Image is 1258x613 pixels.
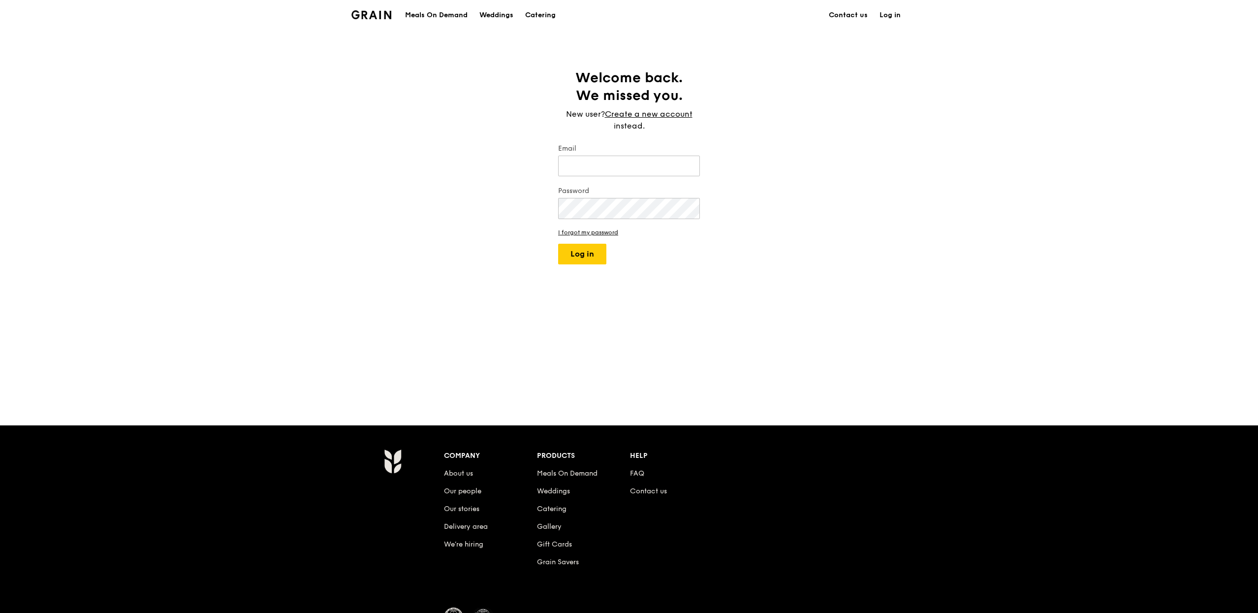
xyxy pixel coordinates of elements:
[537,558,579,566] a: Grain Savers
[479,0,513,30] div: Weddings
[566,109,605,119] span: New user?
[384,449,401,474] img: Grain
[405,0,468,30] div: Meals On Demand
[444,487,481,495] a: Our people
[444,505,479,513] a: Our stories
[558,144,700,154] label: Email
[558,244,606,264] button: Log in
[558,69,700,104] h1: Welcome back. We missed you.
[630,449,723,463] div: Help
[537,469,598,478] a: Meals On Demand
[444,540,483,548] a: We’re hiring
[537,540,572,548] a: Gift Cards
[473,0,519,30] a: Weddings
[537,505,566,513] a: Catering
[537,449,630,463] div: Products
[351,10,391,19] img: Grain
[537,522,562,531] a: Gallery
[630,487,667,495] a: Contact us
[444,449,537,463] div: Company
[558,186,700,196] label: Password
[874,0,907,30] a: Log in
[605,108,692,120] a: Create a new account
[537,487,570,495] a: Weddings
[614,121,645,130] span: instead.
[444,522,488,531] a: Delivery area
[519,0,562,30] a: Catering
[525,0,556,30] div: Catering
[444,469,473,478] a: About us
[630,469,644,478] a: FAQ
[558,229,700,236] a: I forgot my password
[823,0,874,30] a: Contact us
